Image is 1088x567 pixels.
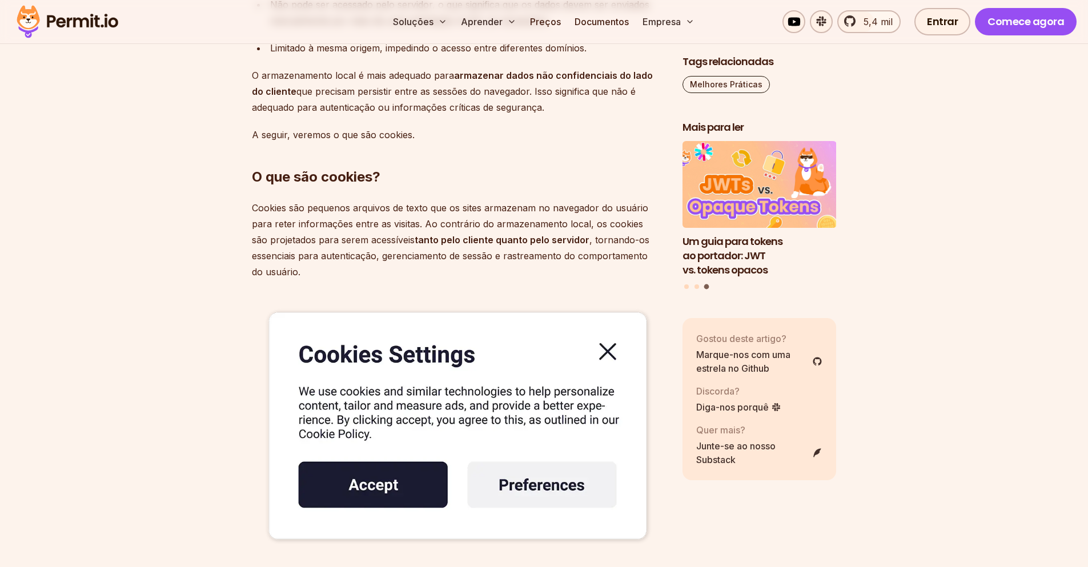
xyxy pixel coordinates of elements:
img: imagem.png [252,298,664,556]
font: Gostou deste artigo? [696,333,786,344]
a: Entrar [914,8,970,35]
button: Soluções [388,10,452,33]
a: Junte-se ao nosso Substack [696,439,823,467]
font: Documentos [575,16,629,27]
font: Comece agora [987,14,1064,29]
font: O armazenamento local é mais adequado para [252,70,454,81]
font: que precisam persistir entre as sessões do navegador. Isso significa que não é adequado para aute... [252,86,636,113]
a: Marque-nos com uma estrela no Github [696,348,823,375]
button: Empresa [638,10,699,33]
font: Quer mais? [696,424,745,436]
font: Preços [530,16,561,27]
font: O que são cookies? [252,168,380,185]
button: Vá para o slide 2 [694,284,699,289]
button: Ir para o slide 1 [684,284,689,289]
font: Um guia para tokens ao portador: JWT vs. tokens opacos [682,234,782,277]
img: Um guia para tokens ao portador: JWT vs. tokens opacos [682,142,837,228]
img: Logotipo da permissão [11,2,123,41]
a: Um guia para tokens ao portador: JWT vs. tokens opacosUm guia para tokens ao portador: JWT vs. to... [682,142,837,278]
font: tanto pelo cliente quanto pelo servidor [415,234,589,246]
font: Cookies são pequenos arquivos de texto que os sites armazenam no navegador do usuário para reter ... [252,202,648,246]
font: Mais para ler [682,120,744,134]
font: Soluções [393,16,433,27]
li: 3 de 3 [682,142,837,278]
a: Diga-nos porquê [696,400,781,414]
a: 5,4 mil [837,10,901,33]
font: 5,4 mil [864,16,893,27]
button: Vá para o slide 3 [704,284,709,289]
font: Entrar [927,14,958,29]
div: Postagens [682,142,837,291]
a: Comece agora [975,8,1077,35]
a: Melhores Práticas [682,76,770,93]
font: Limitado à mesma origem, impedindo o acesso entre diferentes domínios. [270,42,587,54]
font: Tags relacionadas [682,54,773,69]
font: Discorda? [696,385,740,397]
a: Documentos [570,10,633,33]
font: Melhores Práticas [690,79,762,89]
a: Preços [525,10,565,33]
font: Aprender [461,16,503,27]
font: , tornando-os essenciais para autenticação, gerenciamento de sessão e rastreamento do comportamen... [252,234,649,278]
font: A seguir, veremos o que são cookies. [252,129,415,140]
button: Aprender [456,10,521,33]
font: Empresa [643,16,681,27]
